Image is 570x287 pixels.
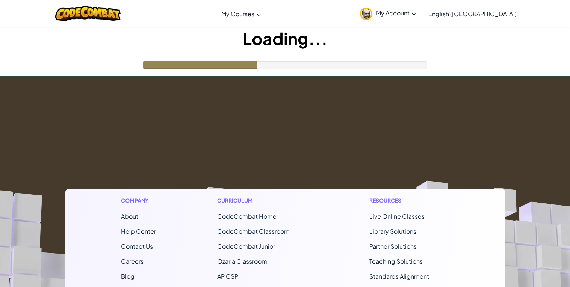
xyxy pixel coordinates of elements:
[369,272,429,280] a: Standards Alignment
[369,197,449,204] h1: Resources
[121,242,153,250] span: Contact Us
[221,10,254,18] span: My Courses
[369,227,416,235] a: Library Solutions
[425,3,520,24] a: English ([GEOGRAPHIC_DATA])
[360,8,372,20] img: avatar
[356,2,420,25] a: My Account
[369,212,425,220] a: Live Online Classes
[121,227,156,235] a: Help Center
[376,9,416,17] span: My Account
[217,257,267,265] a: Ozaria Classroom
[218,3,265,24] a: My Courses
[121,197,156,204] h1: Company
[217,212,277,220] span: CodeCombat Home
[217,197,308,204] h1: Curriculum
[369,242,417,250] a: Partner Solutions
[369,257,423,265] a: Teaching Solutions
[217,272,238,280] a: AP CSP
[217,242,275,250] a: CodeCombat Junior
[428,10,517,18] span: English ([GEOGRAPHIC_DATA])
[55,6,121,21] img: CodeCombat logo
[217,227,290,235] a: CodeCombat Classroom
[121,257,144,265] a: Careers
[0,27,570,50] h1: Loading...
[121,272,135,280] a: Blog
[121,212,138,220] a: About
